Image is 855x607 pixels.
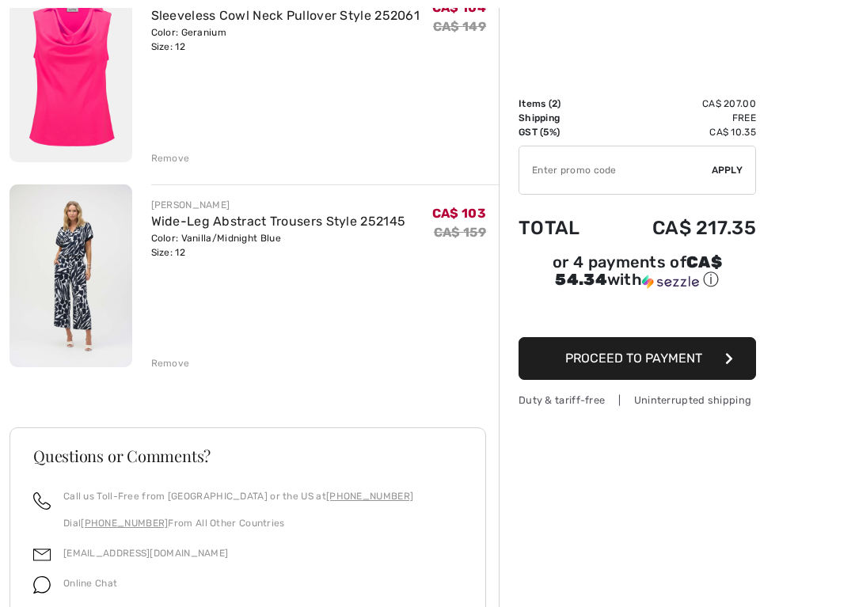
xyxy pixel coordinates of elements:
[642,275,699,289] img: Sezzle
[519,111,607,125] td: Shipping
[519,146,712,194] input: Promo code
[63,548,228,559] a: [EMAIL_ADDRESS][DOMAIN_NAME]
[151,151,190,165] div: Remove
[326,491,413,502] a: [PHONE_NUMBER]
[519,97,607,111] td: Items ( )
[151,356,190,370] div: Remove
[432,206,486,221] span: CA$ 103
[607,201,757,255] td: CA$ 217.35
[151,8,420,23] a: Sleeveless Cowl Neck Pullover Style 252061
[519,201,607,255] td: Total
[712,163,743,177] span: Apply
[33,448,462,464] h3: Questions or Comments?
[63,516,413,530] p: Dial From All Other Countries
[151,214,406,229] a: Wide-Leg Abstract Trousers Style 252145
[519,337,756,380] button: Proceed to Payment
[9,184,132,367] img: Wide-Leg Abstract Trousers Style 252145
[434,225,486,240] s: CA$ 159
[607,97,757,111] td: CA$ 207.00
[151,25,420,54] div: Color: Geranium Size: 12
[33,546,51,563] img: email
[63,578,117,589] span: Online Chat
[151,231,406,260] div: Color: Vanilla/Midnight Blue Size: 12
[63,489,413,503] p: Call us Toll-Free from [GEOGRAPHIC_DATA] or the US at
[33,492,51,510] img: call
[519,255,756,296] div: or 4 payments ofCA$ 54.34withSezzle Click to learn more about Sezzle
[519,125,607,139] td: GST (5%)
[555,252,722,289] span: CA$ 54.34
[607,125,757,139] td: CA$ 10.35
[433,19,486,34] s: CA$ 149
[552,98,557,109] span: 2
[519,296,756,332] iframe: PayPal-paypal
[33,576,51,594] img: chat
[607,111,757,125] td: Free
[519,393,756,408] div: Duty & tariff-free | Uninterrupted shipping
[151,198,406,212] div: [PERSON_NAME]
[81,518,168,529] a: [PHONE_NUMBER]
[519,255,756,290] div: or 4 payments of with
[565,351,702,366] span: Proceed to Payment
